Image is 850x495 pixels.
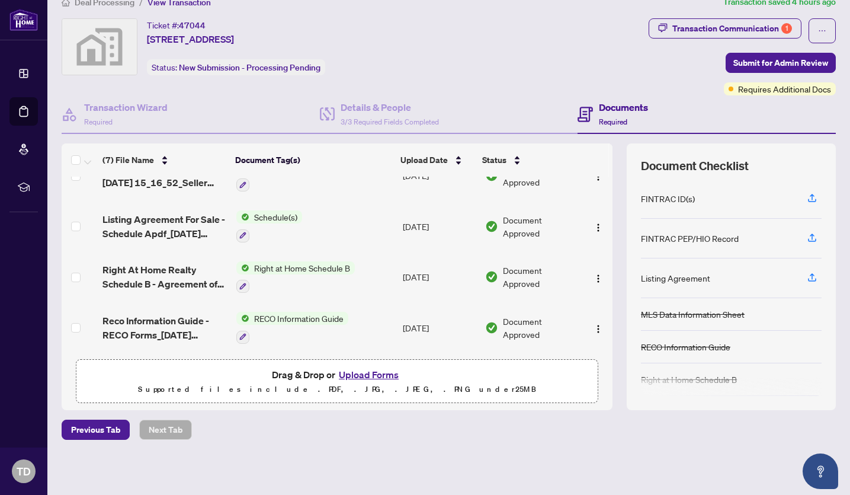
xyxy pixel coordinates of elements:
[726,53,836,73] button: Submit for Admin Review
[589,267,608,286] button: Logo
[733,53,828,72] span: Submit for Admin Review
[76,360,598,404] span: Drag & Drop orUpload FormsSupported files include .PDF, .JPG, .JPEG, .PNG under25MB
[102,212,226,241] span: Listing Agreement For Sale - Schedule Apdf_[DATE] 14_55_58_Form 271 Sched A_signed.pdf
[594,324,603,334] img: Logo
[818,27,826,35] span: ellipsis
[62,420,130,440] button: Previous Tab
[589,318,608,337] button: Logo
[249,261,355,274] span: Right at Home Schedule B
[335,367,402,382] button: Upload Forms
[98,143,230,177] th: (7) File Name
[594,172,603,181] img: Logo
[503,264,579,290] span: Document Approved
[236,210,249,223] img: Status Icon
[230,143,396,177] th: Document Tag(s)
[594,223,603,232] img: Logo
[641,340,730,353] div: RECO Information Guide
[236,261,355,293] button: Status IconRight at Home Schedule B
[589,217,608,236] button: Logo
[249,210,302,223] span: Schedule(s)
[672,19,792,38] div: Transaction Communication
[272,367,402,382] span: Drag & Drop or
[147,32,234,46] span: [STREET_ADDRESS]
[139,420,192,440] button: Next Tab
[503,315,579,341] span: Document Approved
[485,270,498,283] img: Document Status
[485,321,498,334] img: Document Status
[102,263,226,291] span: Right At Home Realty Schedule B - Agreement of Purchase and Sale.pdf
[236,261,249,274] img: Status Icon
[641,308,745,321] div: MLS Data Information Sheet
[641,373,737,386] div: Right at Home Schedule B
[62,19,137,75] img: svg%3e
[341,100,439,114] h4: Details & People
[71,420,120,439] span: Previous Tab
[102,314,226,342] span: Reco Information Guide - RECO Forms_[DATE] 14_55_29_signed.pdf
[641,192,695,205] div: FINTRAC ID(s)
[84,100,168,114] h4: Transaction Wizard
[599,100,648,114] h4: Documents
[482,154,506,167] span: Status
[396,143,477,177] th: Upload Date
[236,312,348,344] button: Status IconRECO Information Guide
[398,201,480,252] td: [DATE]
[398,252,480,303] td: [DATE]
[485,220,498,233] img: Document Status
[179,62,320,73] span: New Submission - Processing Pending
[649,18,801,39] button: Transaction Communication1
[477,143,580,177] th: Status
[503,213,579,239] span: Document Approved
[400,154,448,167] span: Upload Date
[594,274,603,283] img: Logo
[84,382,591,397] p: Supported files include .PDF, .JPG, .JPEG, .PNG under 25 MB
[102,154,154,167] span: (7) File Name
[599,117,627,126] span: Required
[9,9,38,31] img: logo
[236,210,302,242] button: Status IconSchedule(s)
[641,158,749,174] span: Document Checklist
[179,20,206,31] span: 47044
[341,117,439,126] span: 3/3 Required Fields Completed
[84,117,113,126] span: Required
[803,454,838,489] button: Open asap
[17,463,31,480] span: TD
[738,82,831,95] span: Requires Additional Docs
[147,59,325,75] div: Status:
[398,302,480,353] td: [DATE]
[641,272,710,285] div: Listing Agreement
[781,23,792,34] div: 1
[641,232,739,245] div: FINTRAC PEP/HIO Record
[147,18,206,32] div: Ticket #:
[236,312,249,325] img: Status Icon
[249,312,348,325] span: RECO Information Guide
